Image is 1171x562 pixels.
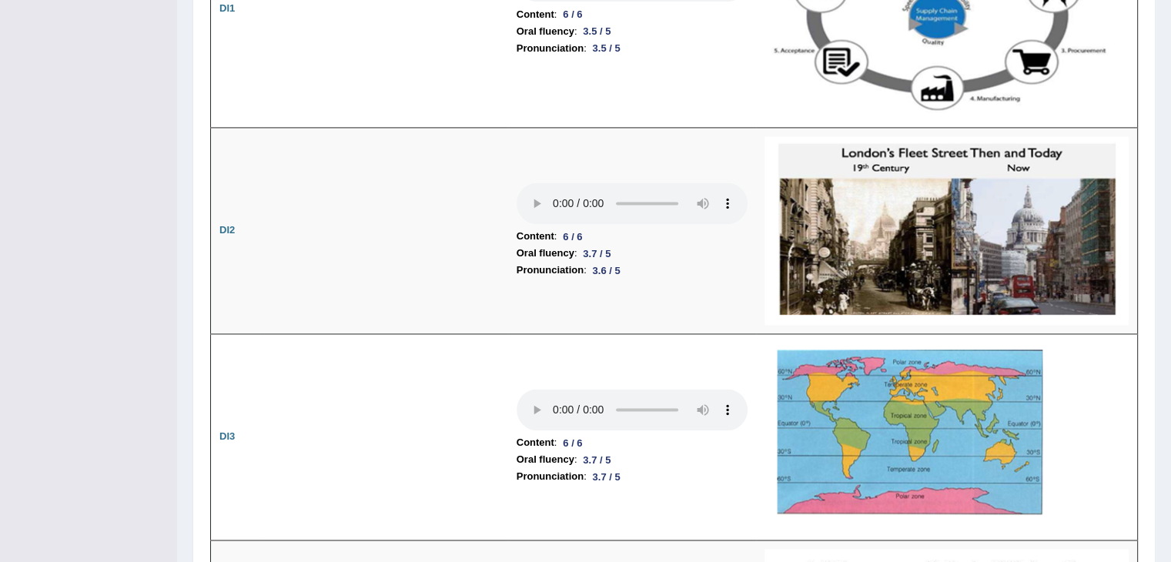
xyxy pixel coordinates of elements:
[517,434,748,451] li: :
[517,451,748,468] li: :
[517,468,584,485] b: Pronunciation
[517,262,748,279] li: :
[517,451,574,468] b: Oral fluency
[587,40,627,56] div: 3.5 / 5
[587,469,627,485] div: 3.7 / 5
[577,452,617,468] div: 3.7 / 5
[219,430,235,442] b: DI3
[517,6,554,23] b: Content
[517,245,748,262] li: :
[517,23,748,40] li: :
[557,435,588,451] div: 6 / 6
[577,246,617,262] div: 3.7 / 5
[577,23,617,39] div: 3.5 / 5
[219,224,235,236] b: DI2
[517,40,748,57] li: :
[517,228,748,245] li: :
[517,262,584,279] b: Pronunciation
[517,468,748,485] li: :
[557,6,588,22] div: 6 / 6
[219,2,235,14] b: DI1
[517,40,584,57] b: Pronunciation
[517,23,574,40] b: Oral fluency
[587,263,627,279] div: 3.6 / 5
[517,6,748,23] li: :
[517,245,574,262] b: Oral fluency
[517,228,554,245] b: Content
[517,434,554,451] b: Content
[557,229,588,245] div: 6 / 6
